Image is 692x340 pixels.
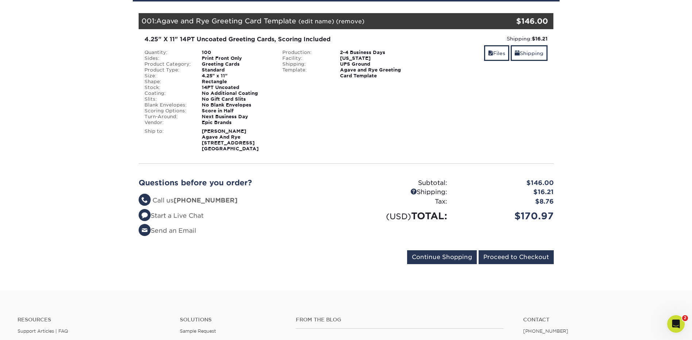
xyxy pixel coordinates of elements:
[139,13,484,29] div: 001:
[139,61,197,67] div: Product Category:
[386,212,411,221] small: (USD)
[156,17,296,25] span: Agave and Rye Greeting Card Template
[196,85,277,90] div: 14PT Uncoated
[180,317,285,323] h4: Solutions
[277,50,335,55] div: Production:
[196,61,277,67] div: Greeting Cards
[196,50,277,55] div: 100
[511,45,548,61] a: Shipping
[421,35,548,42] div: Shipping:
[196,108,277,114] div: Score in Half
[196,73,277,79] div: 4.25" x 11"
[174,197,237,204] strong: [PHONE_NUMBER]
[139,108,197,114] div: Scoring Options:
[346,178,453,188] div: Subtotal:
[336,18,364,25] a: (remove)
[346,188,453,197] div: Shipping:
[202,128,259,151] strong: [PERSON_NAME] Agave And Rye [STREET_ADDRESS] [GEOGRAPHIC_DATA]
[335,50,415,55] div: 2-4 Business Days
[196,90,277,96] div: No Additional Coating
[139,120,197,125] div: Vendor:
[335,55,415,61] div: [US_STATE]
[196,114,277,120] div: Next Business Day
[139,102,197,108] div: Blank Envelopes:
[453,188,559,197] div: $16.21
[139,90,197,96] div: Coating:
[484,45,509,61] a: Files
[335,61,415,67] div: UPS Ground
[346,209,453,223] div: TOTAL:
[139,85,197,90] div: Stock:
[515,50,520,56] span: shipping
[144,35,410,44] div: 4.25" X 11" 14PT Uncoated Greeting Cards, Scoring Included
[484,16,548,27] div: $146.00
[532,36,548,42] strong: $16.21
[196,67,277,73] div: Standard
[139,227,196,234] a: Send an Email
[523,328,568,334] a: [PHONE_NUMBER]
[277,61,335,67] div: Shipping:
[139,50,197,55] div: Quantity:
[139,55,197,61] div: Sides:
[346,197,453,206] div: Tax:
[196,96,277,102] div: No Gift Card Slits
[196,55,277,61] div: Print Front Only
[196,120,277,125] div: Epic Brands
[523,317,674,323] a: Contact
[139,178,341,187] h2: Questions before you order?
[453,209,559,223] div: $170.97
[298,18,334,25] a: (edit name)
[180,328,216,334] a: Sample Request
[139,96,197,102] div: Slits:
[453,178,559,188] div: $146.00
[139,196,341,205] li: Call us
[139,128,197,152] div: Ship to:
[18,317,169,323] h4: Resources
[196,79,277,85] div: Rectangle
[335,67,415,79] div: Agave and Rye Greeting Card Template
[277,67,335,79] div: Template:
[682,315,688,321] span: 2
[139,67,197,73] div: Product Type:
[277,55,335,61] div: Facility:
[139,79,197,85] div: Shape:
[296,317,503,323] h4: From the Blog
[488,50,493,56] span: files
[139,212,204,219] a: Start a Live Chat
[667,315,685,333] iframe: Intercom live chat
[196,102,277,108] div: No Blank Envelopes
[407,250,477,264] input: Continue Shopping
[453,197,559,206] div: $8.76
[479,250,554,264] input: Proceed to Checkout
[139,114,197,120] div: Turn-Around:
[139,73,197,79] div: Size:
